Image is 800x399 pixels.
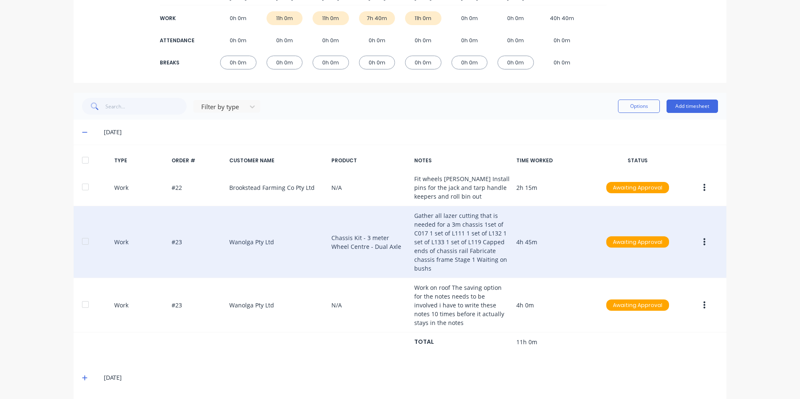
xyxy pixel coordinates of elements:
[405,56,441,69] div: 0h 0m
[160,37,193,44] div: ATTENDANCE
[451,56,488,69] div: 0h 0m
[229,157,325,164] div: CUSTOMER NAME
[359,11,395,25] div: 7h 40m
[220,56,256,69] div: 0h 0m
[267,33,303,47] div: 0h 0m
[497,11,534,25] div: 0h 0m
[414,157,510,164] div: NOTES
[359,33,395,47] div: 0h 0m
[114,157,165,164] div: TYPE
[497,56,534,69] div: 0h 0m
[313,33,349,47] div: 0h 0m
[172,157,223,164] div: ORDER #
[606,236,669,248] div: Awaiting Approval
[405,33,441,47] div: 0h 0m
[618,100,660,113] button: Options
[544,33,580,47] div: 0h 0m
[405,11,441,25] div: 11h 0m
[104,128,718,137] div: [DATE]
[516,157,592,164] div: TIME WORKED
[359,56,395,69] div: 0h 0m
[220,11,256,25] div: 0h 0m
[105,98,187,115] input: Search...
[220,33,256,47] div: 0h 0m
[104,373,718,382] div: [DATE]
[600,157,676,164] div: STATUS
[313,11,349,25] div: 11h 0m
[667,100,718,113] button: Add timesheet
[544,11,580,25] div: 40h 40m
[451,33,488,47] div: 0h 0m
[451,11,488,25] div: 0h 0m
[606,299,669,311] div: Awaiting Approval
[313,56,349,69] div: 0h 0m
[267,11,303,25] div: 11h 0m
[267,56,303,69] div: 0h 0m
[606,182,669,194] div: Awaiting Approval
[160,15,193,22] div: WORK
[497,33,534,47] div: 0h 0m
[544,56,580,69] div: 0h 0m
[160,59,193,66] div: BREAKS
[331,157,408,164] div: PRODUCT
